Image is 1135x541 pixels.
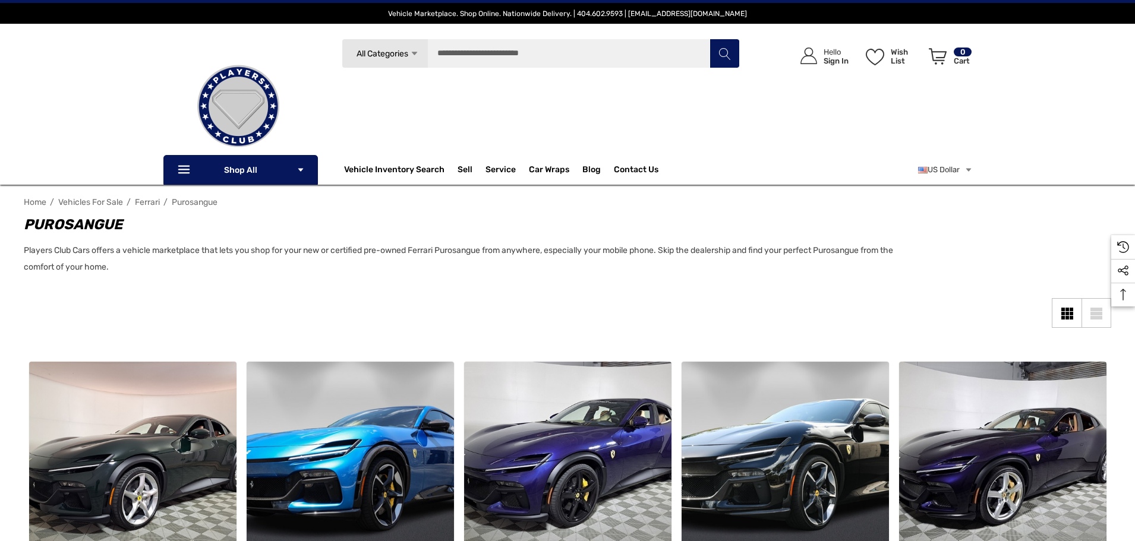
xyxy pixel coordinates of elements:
[954,56,972,65] p: Cart
[529,158,582,182] a: Car Wraps
[172,197,217,207] a: Purosangue
[824,56,849,65] p: Sign In
[860,36,923,77] a: Wish List Wish List
[24,197,46,207] a: Home
[24,192,1111,213] nav: Breadcrumb
[342,39,428,68] a: All Categories Icon Arrow Down Icon Arrow Up
[710,39,739,68] button: Search
[135,197,160,207] a: Ferrari
[297,166,305,174] svg: Icon Arrow Down
[1052,298,1082,328] a: Grid View
[1117,241,1129,253] svg: Recently Viewed
[410,49,419,58] svg: Icon Arrow Down
[891,48,922,65] p: Wish List
[1082,298,1111,328] a: List View
[529,164,569,178] span: Car Wraps
[923,36,973,82] a: Cart with 0 items
[614,164,658,178] a: Contact Us
[800,48,817,64] svg: Icon User Account
[866,49,884,65] svg: Wish List
[163,155,318,185] p: Shop All
[179,47,298,166] img: Players Club | Cars For Sale
[954,48,972,56] p: 0
[176,163,194,177] svg: Icon Line
[1111,289,1135,300] svg: Top
[58,197,123,207] a: Vehicles For Sale
[787,36,855,77] a: Sign in
[582,164,601,178] a: Blog
[1117,265,1129,277] svg: Social Media
[356,49,408,59] span: All Categories
[458,164,472,178] span: Sell
[24,242,915,276] p: Players Club Cars offers a vehicle marketplace that lets you shop for your new or certified pre-o...
[458,158,485,182] a: Sell
[344,164,444,178] a: Vehicle Inventory Search
[918,158,973,182] a: USD
[929,48,947,65] svg: Review Your Cart
[24,214,915,235] h1: Purosangue
[485,164,516,178] a: Service
[824,48,849,56] p: Hello
[388,10,747,18] span: Vehicle Marketplace. Shop Online. Nationwide Delivery. | 404.602.9593 | [EMAIL_ADDRESS][DOMAIN_NAME]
